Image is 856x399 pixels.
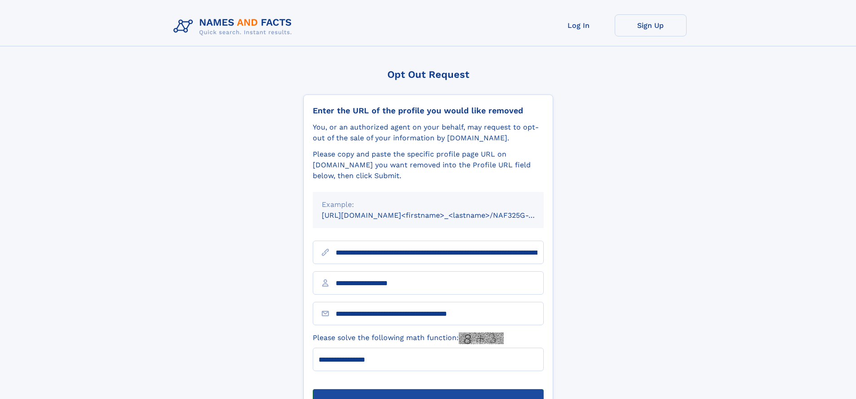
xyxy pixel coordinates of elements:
small: [URL][DOMAIN_NAME]<firstname>_<lastname>/NAF325G-xxxxxxxx [322,211,561,220]
div: Please copy and paste the specific profile page URL on [DOMAIN_NAME] you want removed into the Pr... [313,149,544,181]
div: Example: [322,199,535,210]
div: Opt Out Request [303,69,553,80]
div: Enter the URL of the profile you would like removed [313,106,544,116]
label: Please solve the following math function: [313,332,504,344]
div: You, or an authorized agent on your behalf, may request to opt-out of the sale of your informatio... [313,122,544,143]
a: Log In [543,14,615,36]
a: Sign Up [615,14,687,36]
img: Logo Names and Facts [170,14,299,39]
